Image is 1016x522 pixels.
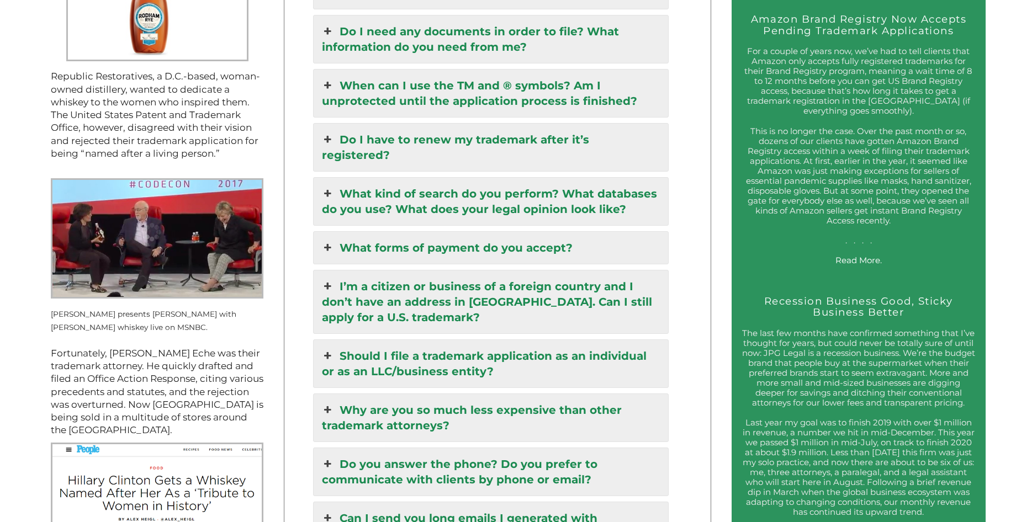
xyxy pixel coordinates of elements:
[314,270,668,333] a: I’m a citizen or business of a foreign country and I don’t have an address in [GEOGRAPHIC_DATA]. ...
[314,124,668,171] a: Do I have to renew my trademark after it’s registered?
[51,310,236,332] small: [PERSON_NAME] presents [PERSON_NAME] with [PERSON_NAME] whiskey live on MSNBC.
[835,255,882,265] a: Read More.
[314,15,668,63] a: Do I need any documents in order to file? What information do you need from me?
[751,13,967,36] a: Amazon Brand Registry Now Accepts Pending Trademark Applications
[314,394,668,441] a: Why are you so much less expensive than other trademark attorneys?
[314,70,668,117] a: When can I use the TM and ® symbols? Am I unprotected until the application process is finished?
[314,448,668,496] a: Do you answer the phone? Do you prefer to communicate with clients by phone or email?
[314,340,668,387] a: Should I file a trademark application as an individual or as an LLC/business entity?
[314,232,668,264] a: What forms of payment do you accept?
[51,178,263,299] img: Kara Swisher presents Hillary Clinton with Rodham Rye live on MSNBC.
[742,46,975,116] p: For a couple of years now, we’ve had to tell clients that Amazon only accepts fully registered tr...
[764,295,953,318] a: Recession Business Good, Sticky Business Better
[314,178,668,225] a: What kind of search do you perform? What databases do you use? What does your legal opinion look ...
[51,347,263,437] p: Fortunately, [PERSON_NAME] Eche was their trademark attorney. He quickly drafted and filed an Off...
[742,126,975,246] p: This is no longer the case. Over the past month or so, dozens of our clients have gotten Amazon B...
[742,328,975,408] p: The last few months have confirmed something that I’ve thought for years, but could never be tota...
[51,70,263,160] p: Republic Restoratives, a D.C.-based, woman-owned distillery, wanted to dedicate a whiskey to the ...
